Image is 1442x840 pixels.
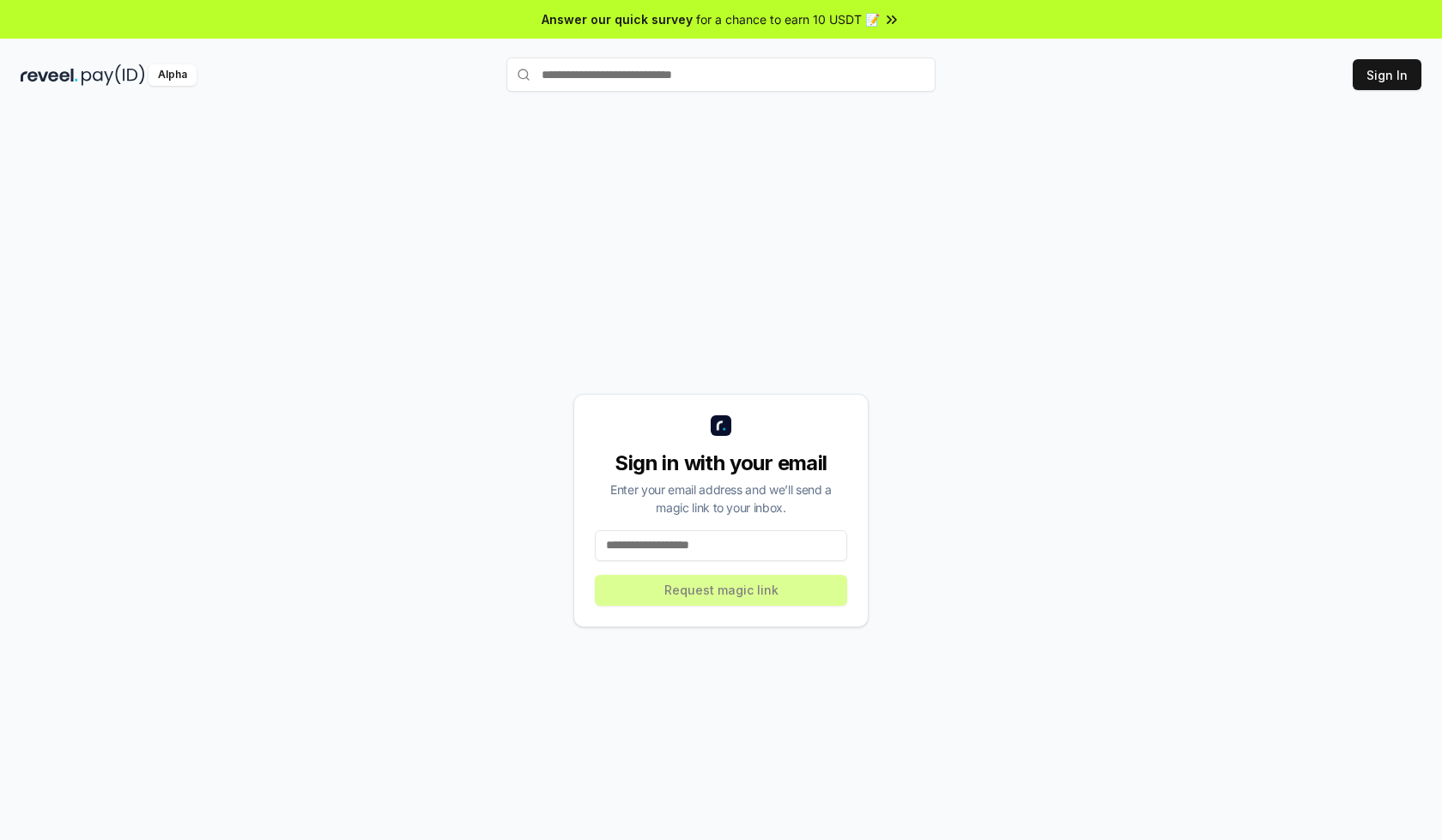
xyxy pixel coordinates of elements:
[21,64,78,86] img: reveel_dark
[148,64,197,86] div: Alpha
[595,450,847,477] div: Sign in with your email
[711,415,731,436] img: logo_small
[595,480,847,517] div: Enter your email address and we’ll send a magic link to your inbox.
[696,10,880,28] span: for a chance to earn 10 USDT 📝
[542,10,693,28] span: Answer our quick survey
[1353,59,1421,90] button: Sign In
[82,64,145,86] img: pay_id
